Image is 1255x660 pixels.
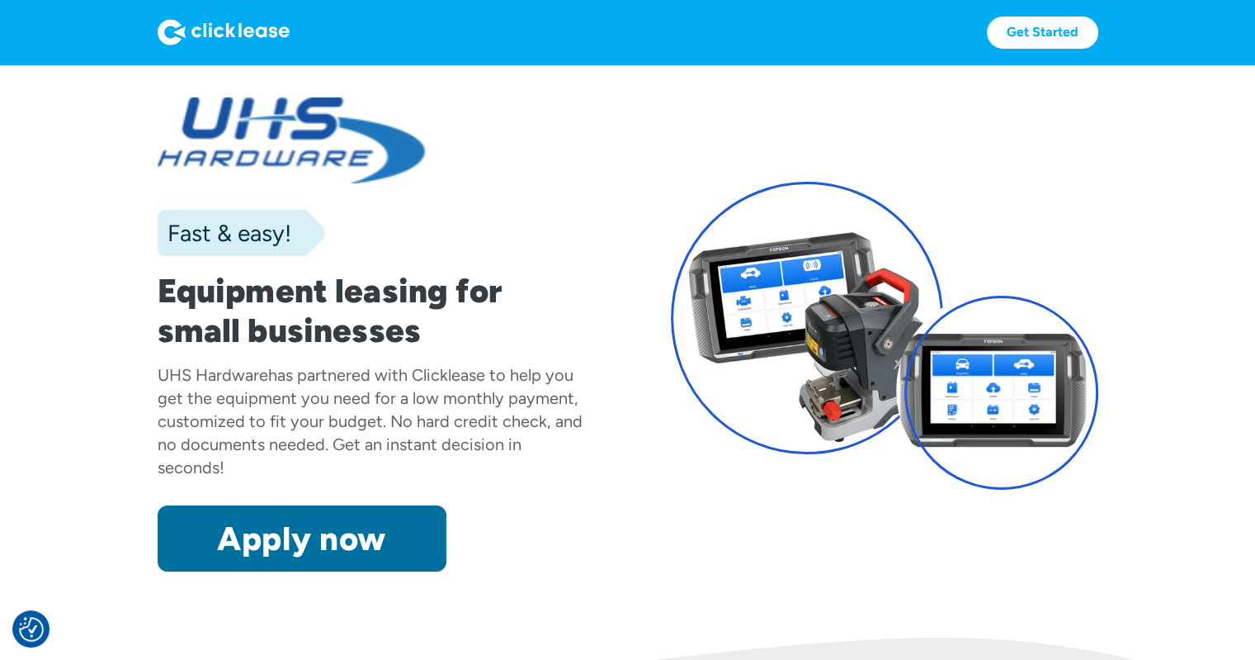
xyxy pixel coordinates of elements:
[158,506,446,572] a: Apply now
[987,17,1098,49] a: Get Started
[158,271,585,350] h1: Equipment leasing for small businesses
[158,365,583,477] div: has partnered with Clicklease to help you get the equipment you need for a low monthly payment, c...
[158,19,290,45] img: Logo
[19,617,44,642] button: Consent Preferences
[158,365,268,385] div: UHS Hardware
[19,617,44,642] img: Revisit consent button
[158,216,291,249] div: Fast & easy!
